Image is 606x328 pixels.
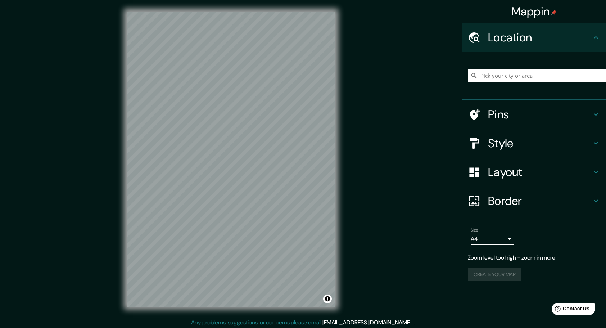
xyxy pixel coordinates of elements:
[191,318,412,327] p: Any problems, suggestions, or concerns please email .
[471,227,478,233] label: Size
[511,4,557,19] h4: Mappin
[471,233,514,245] div: A4
[127,12,335,307] canvas: Map
[462,187,606,215] div: Border
[542,300,598,320] iframe: Help widget launcher
[412,318,413,327] div: .
[468,253,600,262] p: Zoom level too high - zoom in more
[462,129,606,158] div: Style
[488,136,592,150] h4: Style
[413,318,415,327] div: .
[468,69,606,82] input: Pick your city or area
[322,319,411,326] a: [EMAIL_ADDRESS][DOMAIN_NAME]
[488,194,592,208] h4: Border
[462,23,606,52] div: Location
[462,100,606,129] div: Pins
[323,295,332,303] button: Toggle attribution
[488,165,592,179] h4: Layout
[488,30,592,45] h4: Location
[488,107,592,122] h4: Pins
[551,10,557,15] img: pin-icon.png
[462,158,606,187] div: Layout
